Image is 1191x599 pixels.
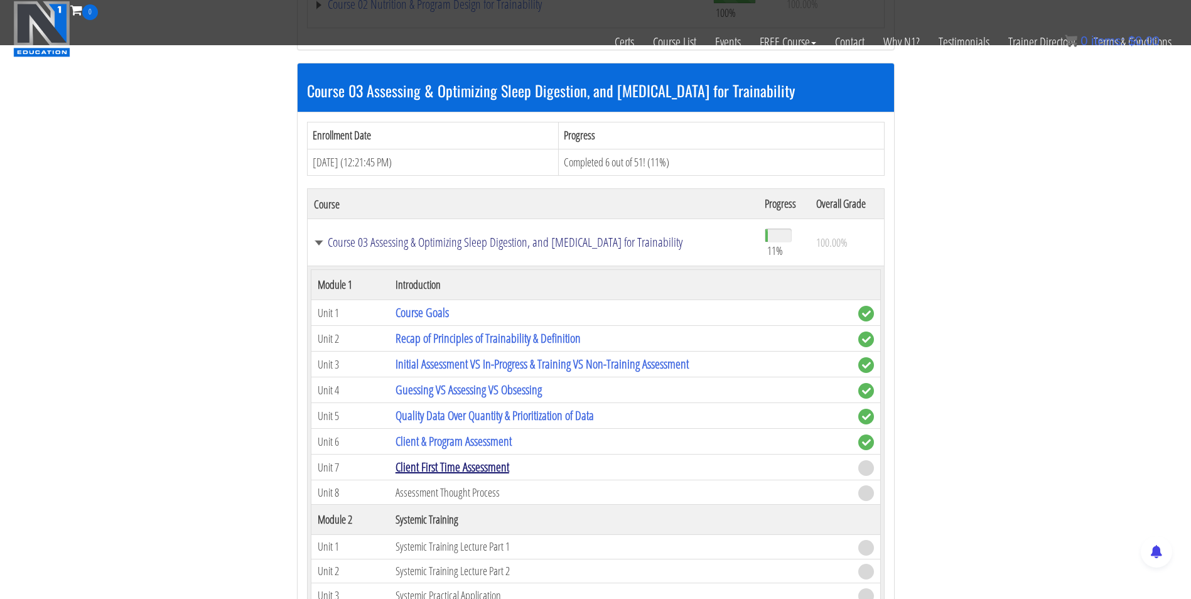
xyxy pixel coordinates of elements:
td: Completed 6 out of 51! (11%) [559,149,884,176]
img: n1-education [13,1,70,57]
a: Terms & Conditions [1084,20,1181,64]
td: [DATE] (12:21:45 PM) [307,149,559,176]
th: Overall Grade [810,189,884,219]
a: Testimonials [929,20,999,64]
img: icon11.png [1065,35,1077,47]
span: 0 [1081,34,1087,48]
td: Unit 6 [311,429,389,455]
td: Unit 4 [311,377,389,403]
th: Introduction [389,270,852,300]
a: Trainer Directory [999,20,1084,64]
a: Events [706,20,750,64]
td: Unit 2 [311,326,389,352]
a: Why N1? [874,20,929,64]
a: Certs [605,20,644,64]
a: Client First Time Assessment [396,458,509,475]
th: Systemic Training [389,505,852,535]
td: Assessment Thought Process [389,480,852,505]
a: Client & Program Assessment [396,433,512,450]
a: Course List [644,20,706,64]
th: Enrollment Date [307,122,559,149]
span: 11% [767,244,783,257]
span: complete [858,306,874,321]
td: Systemic Training Lecture Part 1 [389,535,852,559]
td: Unit 8 [311,480,389,505]
td: Systemic Training Lecture Part 2 [389,559,852,583]
h3: Course 03 Assessing & Optimizing Sleep Digestion, and [MEDICAL_DATA] for Trainability [307,82,885,99]
th: Module 1 [311,270,389,300]
a: FREE Course [750,20,826,64]
th: Module 2 [311,505,389,535]
td: Unit 1 [311,300,389,326]
bdi: 0.00 [1128,34,1160,48]
span: complete [858,357,874,373]
td: 100.00% [810,219,884,266]
a: Initial Assessment VS In-Progress & Training VS Non-Training Assessment [396,355,689,372]
a: 0 [70,1,98,18]
span: complete [858,332,874,347]
a: Contact [826,20,874,64]
a: Guessing VS Assessing VS Obsessing [396,381,542,398]
td: Unit 1 [311,535,389,559]
span: complete [858,383,874,399]
span: items: [1091,34,1124,48]
td: Unit 3 [311,352,389,377]
th: Progress [758,189,811,219]
span: complete [858,409,874,424]
th: Course [307,189,758,219]
a: Quality Data Over Quantity & Prioritization of Data [396,407,594,424]
a: Course Goals [396,304,449,321]
th: Progress [559,122,884,149]
td: Unit 5 [311,403,389,429]
span: 0 [82,4,98,20]
td: Unit 2 [311,559,389,583]
td: Unit 7 [311,455,389,480]
a: Recap of Principles of Trainability & Definition [396,330,581,347]
a: 0 items: $0.00 [1065,34,1160,48]
span: $ [1128,34,1135,48]
span: complete [858,434,874,450]
a: Course 03 Assessing & Optimizing Sleep Digestion, and [MEDICAL_DATA] for Trainability [314,236,752,249]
